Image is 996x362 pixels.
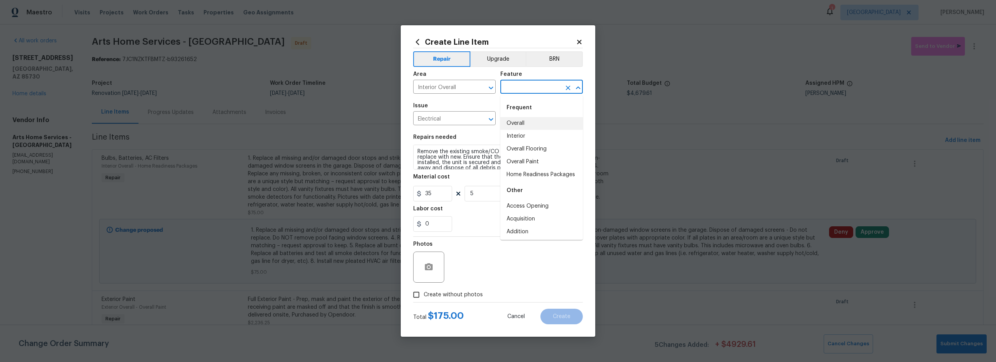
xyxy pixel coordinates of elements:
[573,82,584,93] button: Close
[424,291,483,299] span: Create without photos
[413,51,470,67] button: Repair
[413,38,576,46] h2: Create Line Item
[413,241,433,247] h5: Photos
[500,200,583,213] li: Access Opening
[500,72,522,77] h5: Feature
[413,206,443,212] h5: Labor cost
[470,51,526,67] button: Upgrade
[563,82,573,93] button: Clear
[413,312,464,321] div: Total
[500,238,583,251] li: Alarms
[413,145,583,170] textarea: Remove the existing smoke/CO detector (battery) and replace with new. Ensure that the new detecto...
[413,135,456,140] h5: Repairs needed
[526,51,583,67] button: BRN
[413,103,428,108] h5: Issue
[500,117,583,130] li: Overall
[553,314,570,320] span: Create
[507,314,525,320] span: Cancel
[413,72,426,77] h5: Area
[500,168,583,181] li: Home Readiness Packages
[500,143,583,156] li: Overall Flooring
[500,98,583,117] div: Frequent
[413,174,450,180] h5: Material cost
[500,181,583,200] div: Other
[500,213,583,226] li: Acquisition
[428,311,464,320] span: $ 175.00
[486,114,496,125] button: Open
[540,309,583,324] button: Create
[495,309,537,324] button: Cancel
[500,226,583,238] li: Addition
[500,156,583,168] li: Overall Paint
[486,82,496,93] button: Open
[500,130,583,143] li: Interior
